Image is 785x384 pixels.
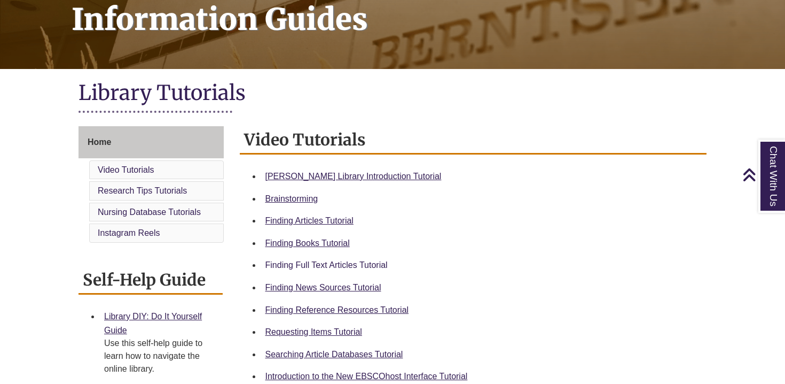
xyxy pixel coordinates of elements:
a: Back to Top [742,167,782,182]
a: Home [78,126,224,158]
a: Finding News Sources Tutorial [265,283,381,292]
h1: Library Tutorials [78,80,706,108]
a: Research Tips Tutorials [98,186,187,195]
a: Video Tutorials [98,165,154,174]
a: Finding Full Text Articles Tutorial [265,260,388,270]
a: Finding Reference Resources Tutorial [265,305,409,314]
a: Requesting Items Tutorial [265,327,362,336]
a: Brainstorming [265,194,318,203]
a: [PERSON_NAME] Library Introduction Tutorial [265,172,442,181]
h2: Video Tutorials [240,126,707,155]
a: Nursing Database Tutorials [98,208,201,217]
div: Guide Page Menu [78,126,224,245]
span: Home [88,137,111,147]
a: Library DIY: Do It Yourself Guide [104,312,202,335]
h2: Self-Help Guide [78,266,223,295]
a: Introduction to the New EBSCOhost Interface Tutorial [265,372,468,381]
a: Finding Articles Tutorial [265,216,354,225]
a: Finding Books Tutorial [265,239,350,248]
a: Searching Article Databases Tutorial [265,350,403,359]
a: Instagram Reels [98,228,160,237]
div: Use this self-help guide to learn how to navigate the online library. [104,337,214,375]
